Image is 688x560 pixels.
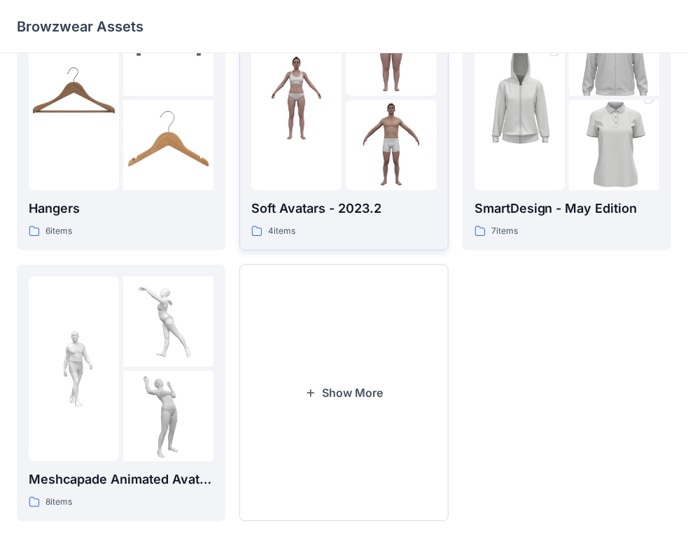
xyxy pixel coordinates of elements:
p: 4 items [268,224,295,239]
img: folder 1 [475,30,565,166]
img: folder 3 [123,100,213,190]
img: folder 2 [123,276,213,367]
p: Hangers [29,199,213,218]
a: folder 1folder 2folder 3Meshcapade Animated Avatars8items [17,265,225,521]
p: SmartDesign - May Edition [475,199,659,218]
img: folder 3 [123,371,213,461]
img: folder 1 [251,52,342,143]
img: folder 1 [29,323,119,414]
p: 6 items [45,224,72,239]
img: folder 3 [569,78,659,213]
p: Meshcapade Animated Avatars [29,470,213,489]
img: folder 3 [346,100,436,190]
p: 8 items [45,495,72,510]
button: Show More [239,265,448,521]
p: Soft Avatars - 2023.2 [251,199,436,218]
p: Browzwear Assets [17,17,143,36]
p: 7 items [491,224,518,239]
img: folder 1 [29,52,119,143]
